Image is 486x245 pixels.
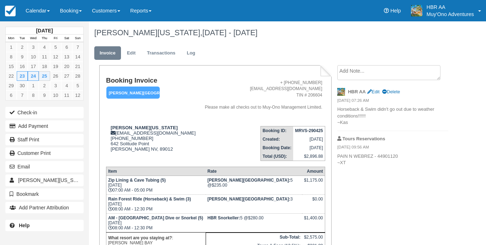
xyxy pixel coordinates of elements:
[18,177,87,183] span: [PERSON_NAME][US_STATE]
[39,81,50,90] a: 2
[5,134,84,145] a: Staff Print
[304,178,323,188] div: $1,175.00
[36,28,53,33] strong: [DATE]
[72,35,83,42] th: Sun
[337,106,448,126] p: Horseback & Swim didn't go out due to weather conditions!!!!!! ~Kas
[5,202,84,213] button: Add Partner Attribution
[106,213,206,232] td: [DATE] 08:00 AM - 12:30 PM
[61,35,72,42] th: Sat
[260,152,293,161] th: Total (USD):
[293,135,325,144] td: [DATE]
[106,194,206,213] td: [DATE] 08:00 AM - 12:30 PM
[122,46,141,60] a: Edit
[6,42,17,52] a: 1
[337,153,448,166] p: PAIN N WEBREZ - 44901120 ~XT
[94,28,448,37] h1: [PERSON_NAME][US_STATE],
[390,8,401,14] span: Help
[343,136,385,141] strong: Tours Reservations
[302,233,325,241] td: $2,575.00
[39,35,50,42] th: Thu
[5,161,84,172] button: Email
[17,71,28,81] a: 23
[206,213,302,232] td: 5 @
[201,80,322,110] address: + [PHONE_NUMBER] [EMAIL_ADDRESS][DOMAIN_NAME] TIN # 206604 Please make all checks out to Muy-Ono ...
[72,81,83,90] a: 5
[5,147,84,159] a: Customer Print
[39,62,50,71] a: 18
[106,167,206,176] th: Item
[61,62,72,71] a: 20
[207,215,240,220] strong: HBR Snorkeller
[50,35,61,42] th: Fri
[293,144,325,152] td: [DATE]
[248,215,263,220] span: $280.00
[17,81,28,90] a: 30
[17,90,28,100] a: 7
[293,152,325,161] td: $2,896.88
[50,62,61,71] a: 19
[6,81,17,90] a: 29
[106,125,198,161] div: [EMAIL_ADDRESS][DOMAIN_NAME] [PHONE_NUMBER] 642 Solitude Point [PERSON_NAME] NV, 89012
[5,120,84,132] button: Add Payment
[39,90,50,100] a: 9
[202,28,258,37] span: [DATE] - [DATE]
[28,52,39,62] a: 10
[207,197,290,202] strong: Hopkins Bay Resort
[348,89,366,94] strong: HBR AA
[28,81,39,90] a: 1
[337,144,448,152] em: [DATE] 09:56 AM
[72,90,83,100] a: 12
[61,90,72,100] a: 11
[61,81,72,90] a: 4
[50,81,61,90] a: 3
[384,8,389,13] i: Help
[28,62,39,71] a: 17
[108,178,166,183] strong: Zip Lining & Cave Tubing (5)
[382,89,400,94] a: Delete
[72,52,83,62] a: 14
[106,87,160,99] em: [PERSON_NAME][GEOGRAPHIC_DATA]
[6,52,17,62] a: 8
[206,233,302,241] th: Sub-Total:
[39,52,50,62] a: 11
[72,42,83,52] a: 7
[427,11,474,18] p: Muy'Ono Adventures
[411,5,422,16] img: A20
[5,188,84,200] button: Bookmark
[6,71,17,81] a: 22
[304,215,323,226] div: $1,400.00
[28,90,39,100] a: 8
[260,126,293,135] th: Booking ID:
[50,42,61,52] a: 5
[302,167,325,176] th: Amount
[304,197,323,207] div: $0.00
[260,135,293,144] th: Created:
[295,128,323,133] strong: MRVS-290425
[72,62,83,71] a: 21
[6,35,17,42] th: Mon
[61,42,72,52] a: 6
[17,35,28,42] th: Tue
[6,62,17,71] a: 15
[106,176,206,194] td: [DATE] 07:00 AM - 05:00 PM
[28,35,39,42] th: Wed
[5,107,84,118] button: Check-in
[367,89,380,94] a: Edit
[260,144,293,152] th: Booking Date:
[61,71,72,81] a: 27
[50,90,61,100] a: 10
[427,4,474,11] p: HBR AA
[28,71,39,81] a: 24
[106,77,198,84] h1: Booking Invoice
[39,42,50,52] a: 4
[17,62,28,71] a: 16
[17,42,28,52] a: 2
[337,98,448,105] em: [DATE] 07:26 AM
[206,167,302,176] th: Rate
[181,46,201,60] a: Log
[17,52,28,62] a: 9
[50,71,61,81] a: 26
[142,46,181,60] a: Transactions
[5,220,84,231] a: Help
[61,52,72,62] a: 13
